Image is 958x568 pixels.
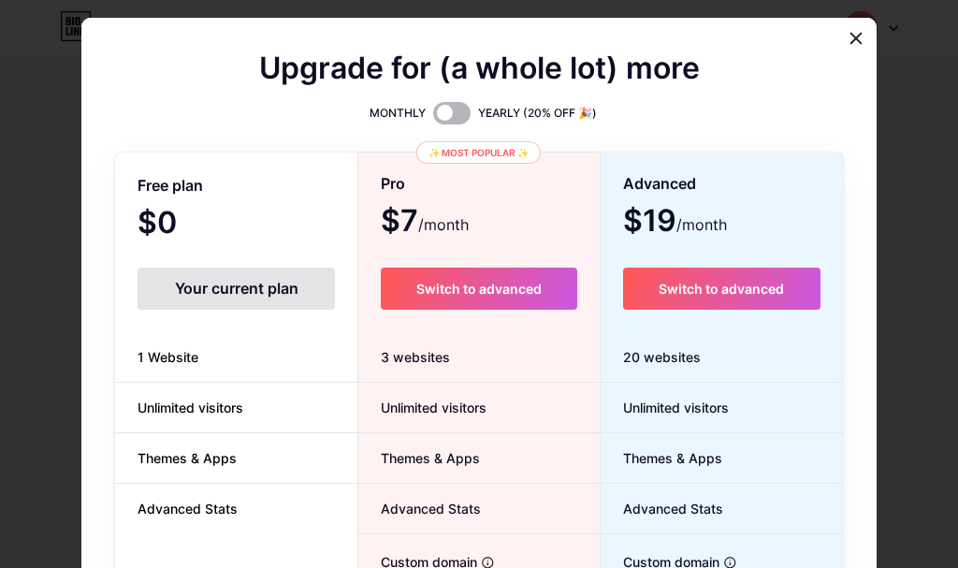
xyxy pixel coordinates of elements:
[138,268,335,310] div: Your current plan
[115,448,259,468] span: Themes & Apps
[601,448,722,468] span: Themes & Apps
[358,499,481,518] span: Advanced Stats
[418,213,469,236] span: /month
[115,347,221,367] span: 1 Website
[416,281,542,297] span: Switch to advanced
[381,268,576,310] button: Switch to advanced
[676,213,727,236] span: /month
[659,281,784,297] span: Switch to advanced
[115,398,266,417] span: Unlimited visitors
[259,57,700,80] span: Upgrade for (a whole lot) more
[115,499,260,518] span: Advanced Stats
[138,169,203,202] span: Free plan
[358,398,486,417] span: Unlimited visitors
[601,398,729,417] span: Unlimited visitors
[138,211,227,238] span: $0
[416,141,541,164] div: ✨ Most popular ✨
[358,448,480,468] span: Themes & Apps
[601,499,723,518] span: Advanced Stats
[623,268,820,310] button: Switch to advanced
[623,167,696,200] span: Advanced
[623,210,727,236] span: $19
[478,104,597,123] span: YEARLY (20% OFF 🎉)
[358,332,599,383] div: 3 websites
[381,210,469,236] span: $7
[370,104,426,123] span: MONTHLY
[601,332,843,383] div: 20 websites
[381,167,405,200] span: Pro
